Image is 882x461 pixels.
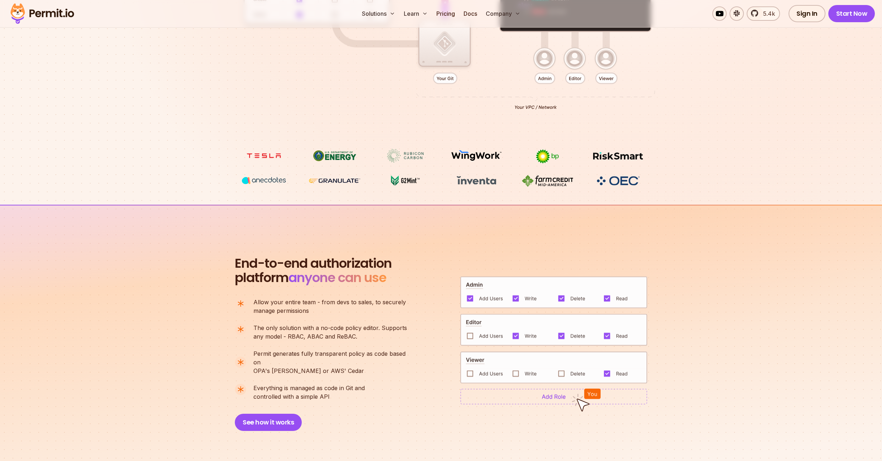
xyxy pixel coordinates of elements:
a: Docs [461,6,480,21]
p: any model - RBAC, ABAC and ReBAC. [253,324,407,341]
img: Farm Credit [520,174,574,188]
img: OEC [595,175,641,186]
button: See how it works [235,414,302,431]
span: 5.4k [759,9,775,18]
a: Pricing [433,6,458,21]
span: Permit generates fully transparent policy as code based on [253,349,413,367]
h2: platform [235,256,392,285]
span: End-to-end authorization [235,256,392,271]
p: manage permissions [253,298,406,315]
a: 5.4k [747,6,780,21]
p: controlled with a simple API [253,384,365,401]
img: US department of energy [308,149,362,162]
img: bp [520,149,574,164]
img: G2mint [379,174,432,188]
img: vega [237,174,291,187]
img: tesla [237,149,291,162]
img: Risksmart [591,149,645,162]
button: Solutions [359,6,398,21]
img: Wingwork [450,149,503,162]
span: anyone can use [289,268,386,287]
button: Learn [401,6,431,21]
button: Company [483,6,523,21]
span: The only solution with a no-code policy editor. Supports [253,324,407,332]
a: Start Now [828,5,875,22]
span: Everything is managed as code in Git and [253,384,365,392]
img: Permit logo [7,1,77,26]
span: Allow your entire team - from devs to sales, to securely [253,298,406,306]
p: OPA's [PERSON_NAME] or AWS' Cedar [253,349,413,375]
img: Granulate [308,174,362,188]
img: inventa [450,174,503,187]
img: Rubicon [379,149,432,162]
a: Sign In [789,5,825,22]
